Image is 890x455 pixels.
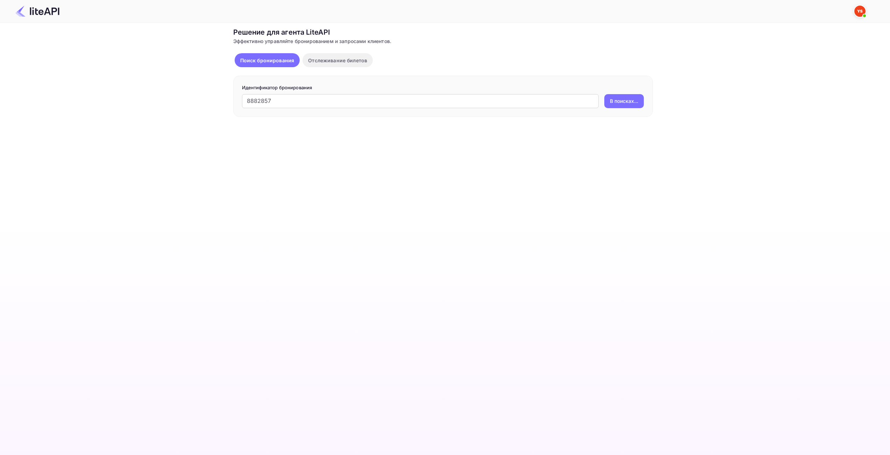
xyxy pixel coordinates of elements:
[233,28,330,36] ya-tr-span: Решение для агента LiteAPI
[240,57,294,63] ya-tr-span: Поиск бронирования
[242,85,312,90] ya-tr-span: Идентификатор бронирования
[604,94,644,108] button: В поисках...
[15,6,59,17] img: Логотип LiteAPI
[610,97,638,105] ya-tr-span: В поисках...
[242,94,599,108] input: Введите идентификатор бронирования (например, 63782194)
[233,38,392,44] ya-tr-span: Эффективно управляйте бронированием и запросами клиентов.
[308,57,367,63] ya-tr-span: Отслеживание билетов
[854,6,866,17] img: Служба Поддержки Яндекса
